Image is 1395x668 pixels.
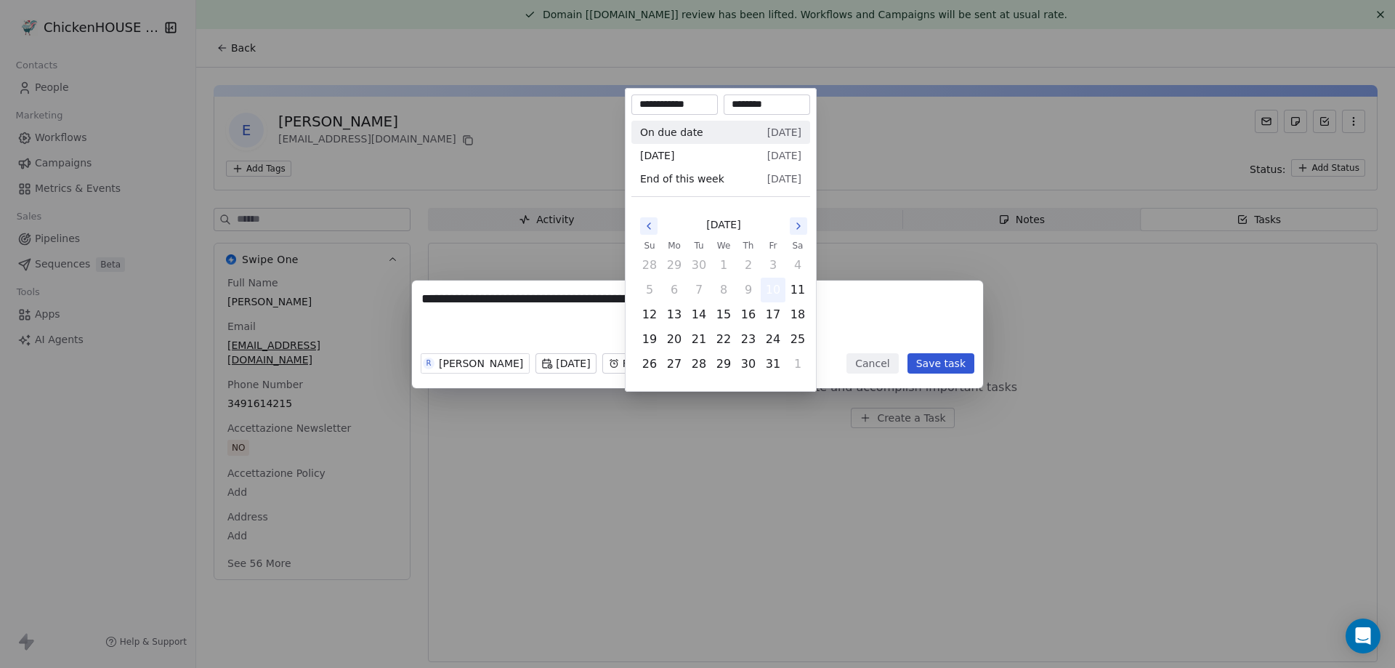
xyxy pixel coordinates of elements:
button: Tuesday, October 28th, 2025 [687,353,711,376]
button: Thursday, October 16th, 2025 [737,303,760,326]
span: [DATE] [640,148,674,163]
span: [DATE] [767,172,801,186]
button: Monday, October 6th, 2025 [663,278,686,302]
button: Go to the Next Month [790,217,807,235]
span: On due date [640,125,703,140]
button: Thursday, October 2nd, 2025 [737,254,760,277]
table: October 2025 [637,238,810,377]
button: Saturday, October 18th, 2025 [786,303,809,326]
span: [DATE] [706,217,740,233]
button: Monday, October 27th, 2025 [663,353,686,376]
span: [DATE] [767,125,801,140]
button: Wednesday, October 22nd, 2025 [712,328,735,351]
button: Saturday, October 11th, 2025 [786,278,809,302]
button: Friday, October 24th, 2025 [761,328,785,351]
button: Tuesday, September 30th, 2025 [687,254,711,277]
button: Thursday, October 9th, 2025 [737,278,760,302]
button: Friday, October 3rd, 2025 [761,254,785,277]
th: Friday [761,238,785,253]
button: Monday, October 20th, 2025 [663,328,686,351]
button: Tuesday, October 21st, 2025 [687,328,711,351]
button: Tuesday, October 7th, 2025 [687,278,711,302]
button: Monday, October 13th, 2025 [663,303,686,326]
button: Tuesday, October 14th, 2025 [687,303,711,326]
button: Wednesday, October 29th, 2025 [712,353,735,376]
button: Saturday, November 1st, 2025 [786,353,809,376]
button: Sunday, October 12th, 2025 [638,303,661,326]
button: Saturday, October 4th, 2025 [786,254,809,277]
button: Today, Friday, October 10th, 2025, selected [761,278,785,302]
span: [DATE] [767,148,801,163]
button: Wednesday, October 1st, 2025 [712,254,735,277]
span: End of this week [640,172,724,186]
button: Sunday, October 26th, 2025 [638,353,661,376]
th: Monday [662,238,687,253]
th: Thursday [736,238,761,253]
button: Sunday, September 28th, 2025 [638,254,661,277]
th: Tuesday [687,238,711,253]
button: Sunday, October 19th, 2025 [638,328,661,351]
button: Monday, September 29th, 2025 [663,254,686,277]
button: Friday, October 17th, 2025 [761,303,785,326]
button: Friday, October 31st, 2025 [761,353,785,376]
button: Thursday, October 30th, 2025 [737,353,760,376]
th: Wednesday [711,238,736,253]
button: Thursday, October 23rd, 2025 [737,328,760,351]
button: Go to the Previous Month [640,217,658,235]
th: Saturday [785,238,810,253]
button: Saturday, October 25th, 2025 [786,328,809,351]
button: Wednesday, October 8th, 2025 [712,278,735,302]
button: Sunday, October 5th, 2025 [638,278,661,302]
th: Sunday [637,238,662,253]
button: Wednesday, October 15th, 2025 [712,303,735,326]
